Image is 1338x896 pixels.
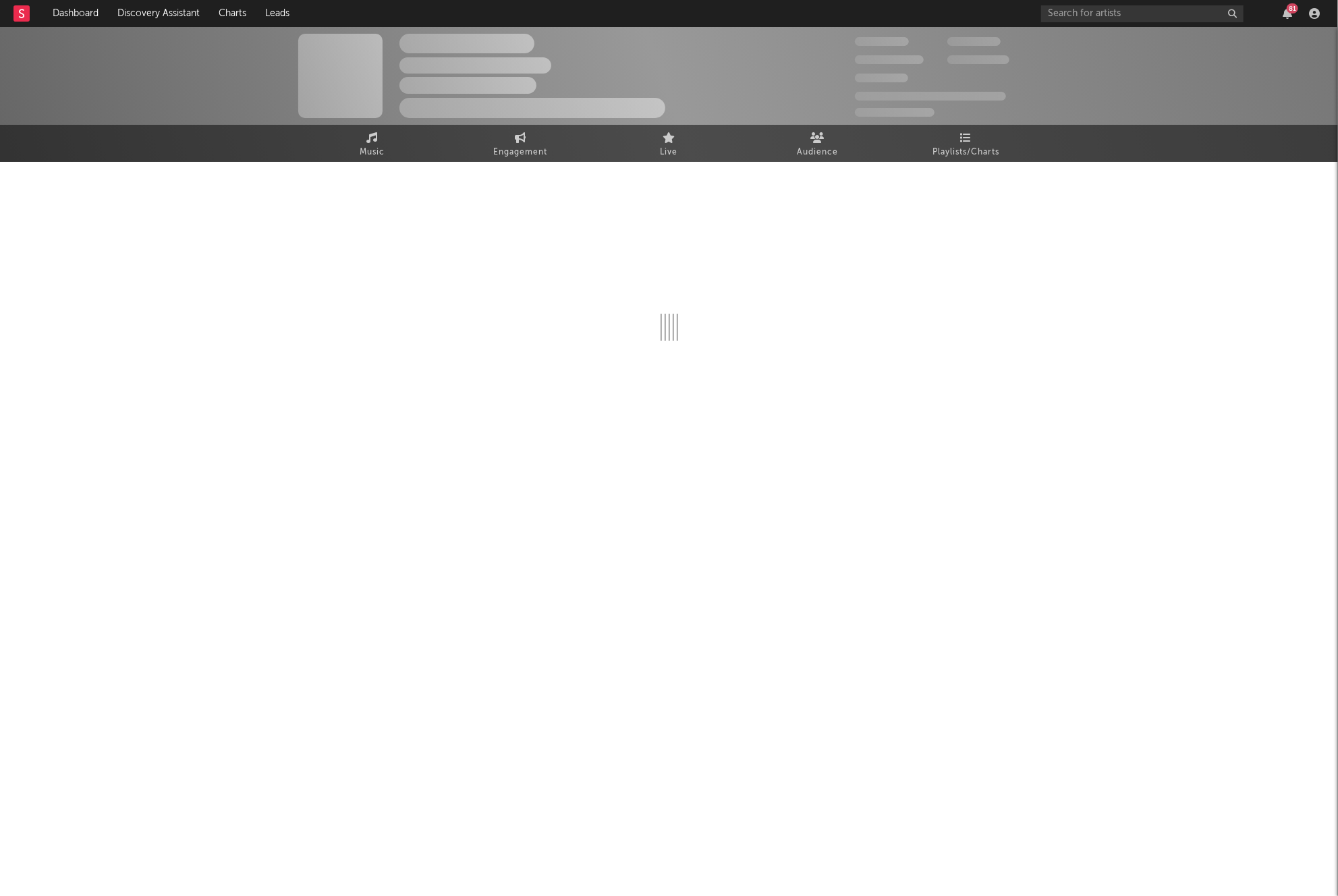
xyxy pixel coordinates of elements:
[1283,8,1292,19] button: 81
[892,125,1040,162] a: Playlists/Charts
[932,144,999,161] span: Playlists/Charts
[855,55,924,64] span: 50,000,000
[797,144,838,161] span: Audience
[855,108,935,117] span: Jump Score: 85.0
[1287,3,1298,13] div: 81
[855,92,1006,101] span: 50,000,000 Monthly Listeners
[947,37,1001,46] span: 100,000
[947,55,1009,64] span: 1,000,000
[360,144,385,161] span: Music
[494,144,548,161] span: Engagement
[595,125,744,162] a: Live
[661,144,678,161] span: Live
[855,37,909,46] span: 300,000
[298,125,447,162] a: Music
[1041,5,1244,22] input: Search for artists
[855,74,908,82] span: 100,000
[447,125,595,162] a: Engagement
[744,125,892,162] a: Audience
